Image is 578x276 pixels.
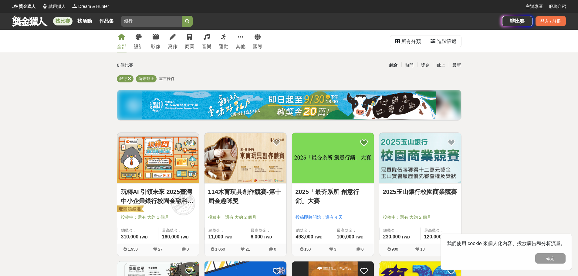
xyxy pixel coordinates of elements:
[361,247,363,251] span: 0
[134,43,144,50] div: 設計
[208,187,283,205] a: 114木育玩具創作競賽-第十屆金趣咪獎
[383,187,458,196] a: 2025玉山銀行校園商業競賽
[253,30,262,52] a: 國際
[355,235,363,239] span: TWD
[219,30,228,52] a: 運動
[72,3,78,9] img: Logo
[292,133,374,183] img: Cover Image
[296,214,370,221] span: 投稿即將開始：還有 4 天
[245,247,250,251] span: 21
[162,228,195,234] span: 最高獎金：
[97,17,116,25] a: 作品集
[158,247,162,251] span: 27
[219,43,228,50] div: 運動
[401,35,421,48] div: 所有分類
[78,3,109,10] span: Dream & Hunter
[151,43,161,50] div: 影像
[224,235,232,239] span: TWD
[420,247,424,251] span: 18
[162,234,180,239] span: 160,000
[383,228,417,234] span: 總獎金：
[417,60,433,71] div: 獎金
[296,187,370,205] a: 2025「最夯系所 創意行銷」大賽
[251,228,283,234] span: 最高獎金：
[296,228,329,234] span: 總獎金：
[75,17,94,25] a: 找活動
[392,247,398,251] span: 900
[128,247,138,251] span: 1,950
[401,235,410,239] span: TWD
[187,247,189,251] span: 0
[526,3,543,10] a: 主辦專區
[401,60,417,71] div: 熱門
[12,3,36,10] a: Logo獎金獵人
[264,235,272,239] span: TWD
[314,235,322,239] span: TWD
[121,187,195,205] a: 玩轉AI 引領未來 2025臺灣中小企業銀行校園金融科技創意挑戰賽
[117,43,127,50] div: 全部
[449,60,465,71] div: 最新
[549,3,566,10] a: 服務介紹
[202,43,211,50] div: 音樂
[121,234,139,239] span: 310,000
[447,241,566,246] span: 我們使用 cookie 來個人化內容、投放廣告和分析流量。
[185,30,194,52] a: 商業
[116,205,144,214] img: 老闆娘嚴選
[208,228,243,234] span: 總獎金：
[159,76,175,81] span: 重置條件
[433,60,449,71] div: 截止
[236,43,245,50] div: 其他
[12,3,18,9] img: Logo
[121,16,182,27] input: 全球自行車設計比賽
[117,60,232,71] div: 8 個比賽
[42,3,48,9] img: Logo
[121,214,195,221] span: 投稿中：還有 大約 1 個月
[236,30,245,52] a: 其他
[19,3,36,10] span: 獎金獵人
[204,133,286,183] img: Cover Image
[134,30,144,52] a: 設計
[424,234,442,239] span: 120,000
[119,76,127,81] span: 銀行
[296,234,313,239] span: 498,000
[185,43,194,50] div: 商業
[379,133,461,183] img: Cover Image
[138,76,154,81] span: 尚未截止
[383,234,401,239] span: 230,000
[180,235,188,239] span: TWD
[535,253,566,264] button: 確定
[139,235,147,239] span: TWD
[208,214,283,221] span: 投稿中：還有 大約 2 個月
[215,247,225,251] span: 1,060
[502,16,532,26] a: 辦比賽
[536,16,566,26] div: 登入 / 註冊
[334,247,336,251] span: 3
[53,17,73,25] a: 找比賽
[168,30,177,52] a: 寫作
[424,228,458,234] span: 最高獎金：
[72,3,109,10] a: LogoDream & Hunter
[383,214,458,221] span: 投稿中：還有 大約 2 個月
[437,35,456,48] div: 進階篩選
[304,247,311,251] span: 150
[274,247,276,251] span: 0
[253,43,262,50] div: 國際
[117,30,127,52] a: 全部
[202,30,211,52] a: 音樂
[337,234,354,239] span: 100,000
[208,234,223,239] span: 11,000
[151,30,161,52] a: 影像
[49,3,66,10] span: 試用獵人
[386,60,401,71] div: 綜合
[251,234,263,239] span: 6,000
[121,228,154,234] span: 總獎金：
[42,3,66,10] a: Logo試用獵人
[117,133,199,183] img: Cover Image
[142,91,436,119] img: ea6d37ea-8c75-4c97-b408-685919e50f13.jpg
[337,228,370,234] span: 最高獎金：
